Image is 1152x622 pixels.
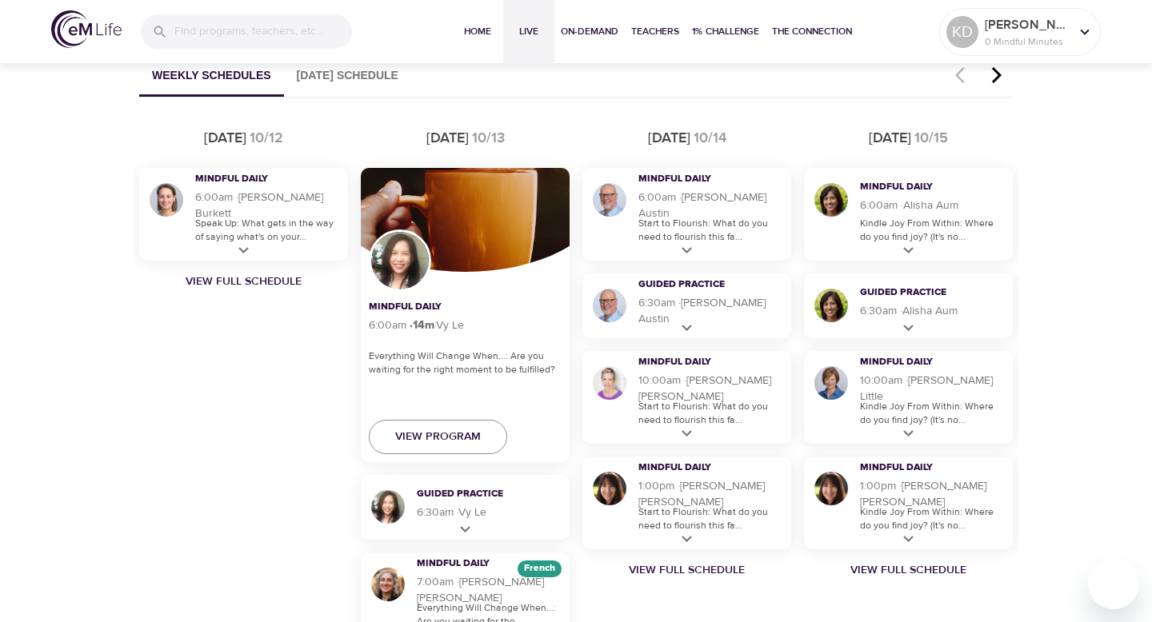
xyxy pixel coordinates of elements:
[869,128,911,149] div: [DATE]
[284,56,411,97] button: [DATE] Schedule
[195,173,319,186] h3: Mindful Daily
[174,14,352,49] input: Find programs, teachers, etc...
[195,189,340,221] h5: 6:00am · [PERSON_NAME] Burkett
[139,56,284,97] button: Weekly Schedules
[417,504,562,520] h5: 6:30am · Vy Le
[147,181,186,219] img: Deanna Burkett
[638,461,762,475] h3: Mindful Daily
[204,128,246,149] div: [DATE]
[638,400,783,427] p: Start to Flourish: What do you need to flourish this fa...
[860,181,984,194] h3: Mindful Daily
[812,469,850,508] img: Andrea Lieberstein
[576,562,798,578] a: View Full Schedule
[472,128,505,149] div: 10/13
[561,23,618,40] span: On-Demand
[638,478,783,510] h5: 1:00pm · [PERSON_NAME] [PERSON_NAME]
[417,488,541,501] h3: Guided Practice
[638,173,762,186] h3: Mindful Daily
[395,427,481,447] span: View Program
[860,478,1005,510] h5: 1:00pm · [PERSON_NAME] [PERSON_NAME]
[860,197,1005,213] h5: 6:00am · Alisha Aum
[426,128,469,149] div: [DATE]
[369,488,407,526] img: Vy Le
[694,128,726,149] div: 10/14
[590,364,629,402] img: Kelly Barron
[860,373,1005,405] h5: 10:00am · [PERSON_NAME] Little
[410,320,434,331] div: · 14 m
[860,505,1005,532] p: Kindle Joy From Within: Where do you find joy? (It's no...
[772,23,852,40] span: The Connection
[812,181,850,219] img: Alisha Aum
[369,229,431,292] img: Vy Le
[860,303,1005,319] h5: 6:30am · Alisha Aum
[860,286,984,300] h3: Guided Practice
[458,23,497,40] span: Home
[369,301,493,314] h3: Mindful Daily
[638,189,783,221] h5: 6:00am · [PERSON_NAME] Austin
[590,181,629,219] img: Jim Austin
[369,317,562,333] h5: 6:00am · Vy Le
[369,565,407,604] img: Maria Martinez Alonso
[195,217,340,244] p: Speak Up: What gets in the way of saying what's on your...
[860,356,984,369] h3: Mindful Daily
[638,373,783,405] h5: 10:00am · [PERSON_NAME] [PERSON_NAME]
[692,23,759,40] span: 1% Challenge
[985,15,1070,34] p: [PERSON_NAME][EMAIL_ADDRESS][PERSON_NAME][DOMAIN_NAME]
[985,34,1070,49] p: 0 Mindful Minutes
[369,349,562,377] p: Everything Will Change When...: Are you waiting for the right moment to be fulfilled?
[417,557,541,571] h3: Mindful Daily
[133,273,354,289] a: View Full Schedule
[638,278,762,292] h3: Guided Practice
[631,23,679,40] span: Teachers
[250,128,283,149] div: 10/12
[860,217,1005,244] p: Kindle Joy From Within: Where do you find joy? (It's no...
[51,10,122,48] img: logo
[510,23,548,40] span: Live
[369,420,507,454] button: View Program
[860,400,1005,427] p: Kindle Joy From Within: Where do you find joy? (It's no...
[798,562,1019,578] a: View Full Schedule
[638,505,783,532] p: Start to Flourish: What do you need to flourish this fa...
[518,560,562,577] div: The episodes in this programs will be in French
[914,128,948,149] div: 10/15
[638,217,783,244] p: Start to Flourish: What do you need to flourish this fa...
[648,128,690,149] div: [DATE]
[590,286,629,325] img: Jim Austin
[946,16,978,48] div: KD
[417,574,562,606] h5: 7:00am · [PERSON_NAME] [PERSON_NAME]
[812,364,850,402] img: Kerry Little
[638,295,783,327] h5: 6:30am · [PERSON_NAME] Austin
[860,461,984,475] h3: Mindful Daily
[1088,558,1139,609] iframe: Button to launch messaging window
[590,469,629,508] img: Andrea Lieberstein
[812,286,850,325] img: Alisha Aum
[638,356,762,369] h3: Mindful Daily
